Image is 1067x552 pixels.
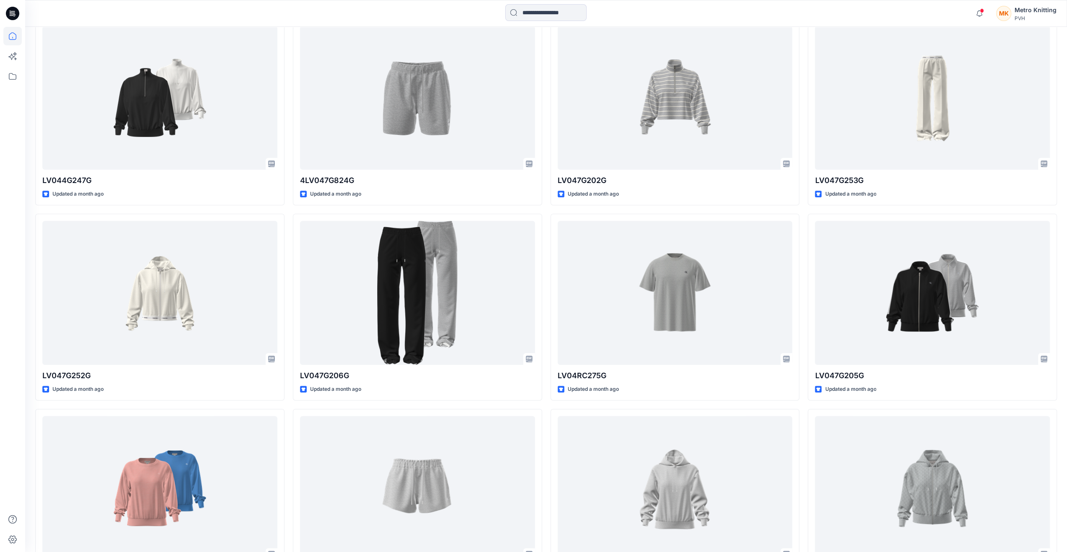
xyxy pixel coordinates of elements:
[300,26,535,170] a: 4LV047G824G
[300,221,535,364] a: LV047G206G
[42,175,277,186] p: LV044G247G
[825,385,876,394] p: Updated a month ago
[310,190,361,199] p: Updated a month ago
[558,370,793,382] p: LV04RC275G
[568,190,619,199] p: Updated a month ago
[42,370,277,382] p: LV047G252G
[42,26,277,170] a: LV044G247G
[568,385,619,394] p: Updated a month ago
[815,175,1050,186] p: LV047G253G
[815,370,1050,382] p: LV047G205G
[52,385,104,394] p: Updated a month ago
[1015,5,1057,15] div: Metro Knitting
[42,221,277,364] a: LV047G252G
[996,6,1011,21] div: MK
[300,175,535,186] p: 4LV047G824G
[825,190,876,199] p: Updated a month ago
[815,221,1050,364] a: LV047G205G
[52,190,104,199] p: Updated a month ago
[558,221,793,364] a: LV04RC275G
[815,26,1050,170] a: LV047G253G
[300,370,535,382] p: LV047G206G
[310,385,361,394] p: Updated a month ago
[1015,15,1057,21] div: PVH
[558,175,793,186] p: LV047G202G
[558,26,793,170] a: LV047G202G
